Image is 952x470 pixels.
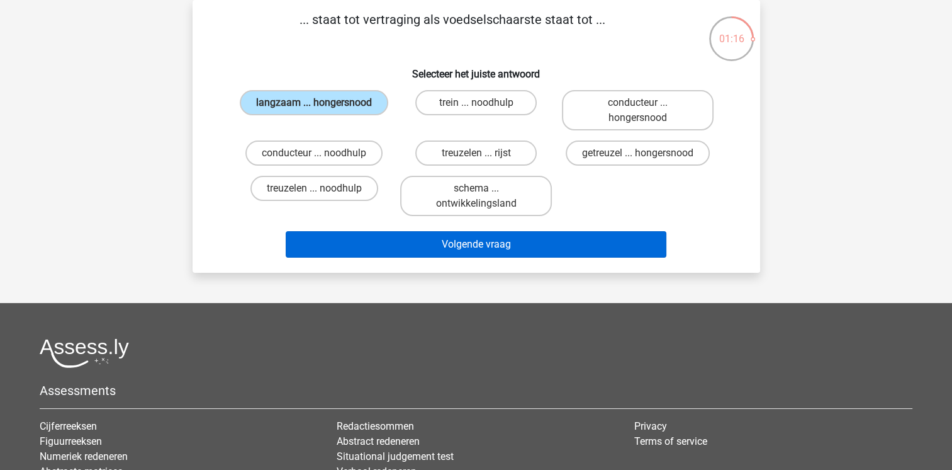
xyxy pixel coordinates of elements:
[40,420,97,432] a: Cijferreeksen
[708,15,755,47] div: 01:16
[213,58,740,80] h6: Selecteer het juiste antwoord
[337,435,420,447] a: Abstract redeneren
[415,90,537,115] label: trein ... noodhulp
[566,140,710,166] label: getreuzel ... hongersnood
[250,176,378,201] label: treuzelen ... noodhulp
[415,140,537,166] label: treuzelen ... rijst
[634,435,707,447] a: Terms of service
[240,90,388,115] label: langzaam ... hongersnood
[40,435,102,447] a: Figuurreeksen
[400,176,552,216] label: schema ... ontwikkelingsland
[40,450,128,462] a: Numeriek redeneren
[40,383,912,398] h5: Assessments
[286,231,666,258] button: Volgende vraag
[634,420,667,432] a: Privacy
[562,90,714,130] label: conducteur ... hongersnood
[213,10,693,48] p: ... staat tot vertraging als voedselschaarste staat tot ...
[40,338,129,368] img: Assessly logo
[337,420,414,432] a: Redactiesommen
[337,450,454,462] a: Situational judgement test
[245,140,383,166] label: conducteur ... noodhulp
